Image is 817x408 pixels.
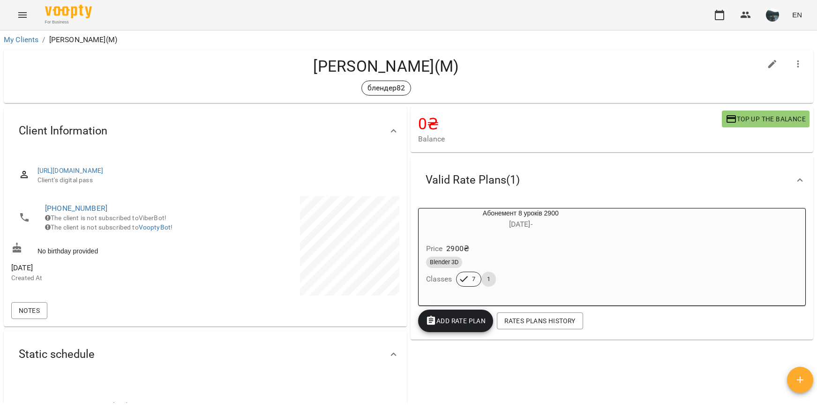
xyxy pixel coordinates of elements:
span: Top up the balance [726,113,806,125]
h6: Price [426,242,443,255]
span: Notes [19,305,40,316]
h4: 0 ₴ [418,114,722,134]
a: [URL][DOMAIN_NAME] [37,167,104,174]
span: Balance [418,134,722,145]
span: Static schedule [19,347,95,362]
img: aa1b040b8dd0042f4e09f431b6c9ed0a.jpeg [766,8,779,22]
span: The client is not subscribed to ViberBot! [45,214,166,222]
h4: [PERSON_NAME](М) [11,57,761,76]
span: Blender 3D [426,258,462,267]
p: блендер82 [367,82,405,94]
a: [PHONE_NUMBER] [45,204,107,213]
div: Client Information [4,107,407,155]
button: Add Rate plan [418,310,494,332]
span: Client Information [19,124,107,138]
img: Voopty Logo [45,5,92,18]
div: No birthday provided [9,240,205,258]
span: Rates Plans History [504,315,575,326]
button: Notes [11,302,47,319]
div: Абонемент 8 уроків 2900 [419,208,623,231]
p: 2900 ₴ [446,243,469,254]
button: Абонемент 8 уроків 2900[DATE]- Price2900₴Blender 3DClasses71 [419,208,623,298]
button: EN [788,6,806,23]
a: My Clients [4,35,38,44]
span: 7 [466,275,481,283]
h6: Classes [426,273,452,286]
span: Add Rate plan [426,315,486,326]
button: Rates Plans History [497,312,583,329]
p: Created At [11,274,203,283]
span: Client's digital pass [37,176,392,185]
span: Valid Rate Plans ( 1 ) [426,173,520,187]
div: блендер82 [361,81,411,96]
button: Top up the balance [722,111,810,127]
span: The client is not subscribed to ! [45,223,172,231]
div: Valid Rate Plans(1) [411,156,814,204]
div: Static schedule [4,330,407,378]
span: For Business [45,19,92,25]
span: [DATE] - [509,220,532,229]
a: VooptyBot [139,223,171,231]
nav: breadcrumb [4,34,813,45]
p: [PERSON_NAME](М) [49,34,117,45]
span: 1 [481,275,496,283]
span: [DATE] [11,262,203,274]
button: Menu [11,4,34,26]
span: EN [792,10,802,20]
li: / [42,34,45,45]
